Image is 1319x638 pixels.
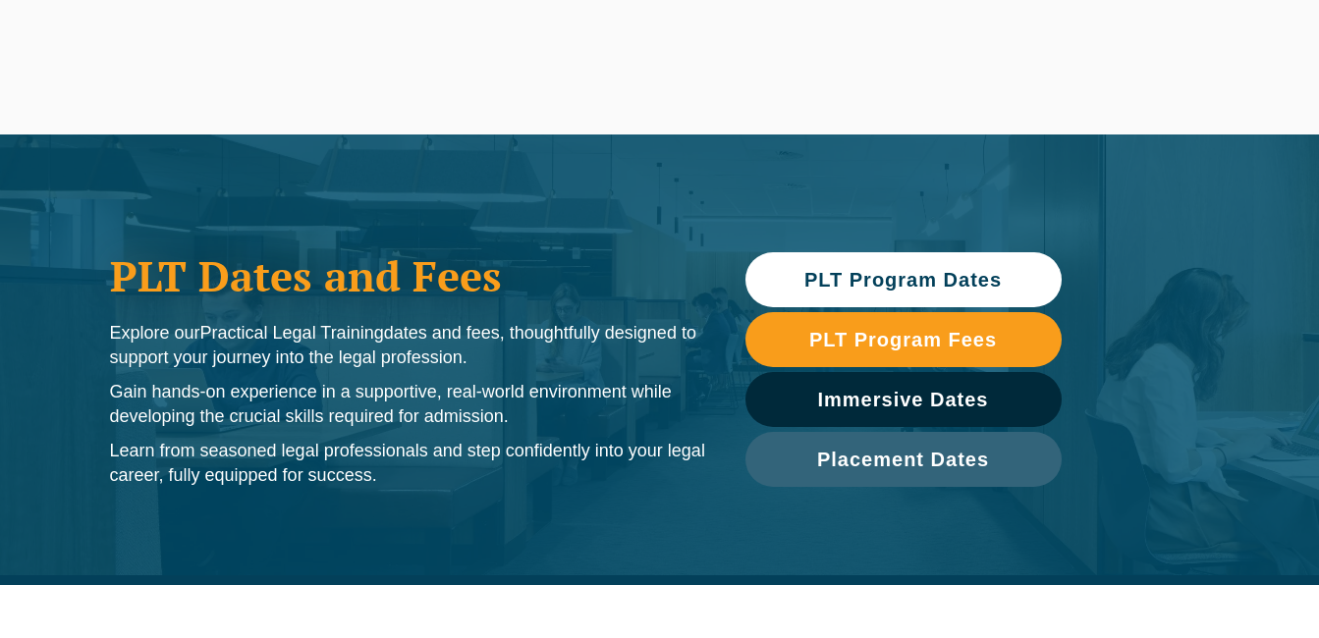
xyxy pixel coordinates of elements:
span: Immersive Dates [818,390,989,409]
h1: PLT Dates and Fees [110,251,706,300]
span: Practical Legal Training [200,323,384,343]
a: Placement Dates [745,432,1062,487]
p: Gain hands-on experience in a supportive, real-world environment while developing the crucial ski... [110,380,706,429]
a: PLT Program Fees [745,312,1062,367]
a: Immersive Dates [745,372,1062,427]
p: Explore our dates and fees, thoughtfully designed to support your journey into the legal profession. [110,321,706,370]
span: Placement Dates [817,450,989,469]
p: Learn from seasoned legal professionals and step confidently into your legal career, fully equipp... [110,439,706,488]
a: PLT Program Dates [745,252,1062,307]
span: PLT Program Fees [809,330,997,349]
span: PLT Program Dates [804,270,1002,290]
